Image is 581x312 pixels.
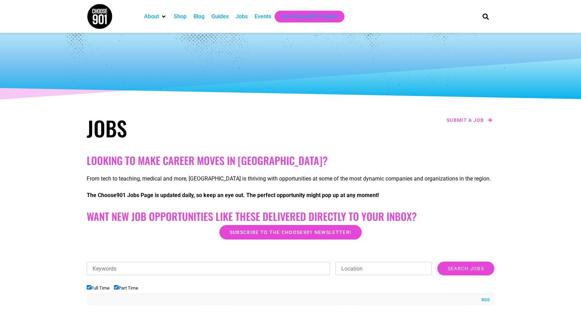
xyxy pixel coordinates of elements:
[282,12,337,21] a: Get Choose901 Emails
[87,154,494,167] h2: Looking to make career moves in [GEOGRAPHIC_DATA]?
[141,11,170,22] div: About
[211,12,229,21] a: Guides
[87,192,379,198] strong: The Choose901 Jobs Page is updated daily, so keep an eye out. The perfect opportunity might pop u...
[193,12,204,21] a: Blog
[335,262,432,275] input: Location
[144,12,159,21] a: About
[87,116,287,140] h1: Jobs
[141,11,471,22] nav: Main nav
[478,296,490,303] a: RSS
[87,285,91,290] input: Full Time
[174,12,187,21] a: Shop
[437,262,494,275] input: Search Jobs
[114,285,118,290] input: Part Time
[87,262,330,275] input: Keywords
[255,12,271,21] a: Events
[114,285,138,291] label: Part Time
[480,11,492,22] div: Search
[230,230,351,235] span: Subscribe to the Choose901 newsletter!
[87,285,109,291] label: Full Time
[87,175,494,183] p: From tech to teaching, medical and more, [GEOGRAPHIC_DATA] is thriving with opportunities at some...
[445,116,494,125] a: Submit a job
[236,12,248,21] a: Jobs
[87,210,494,223] h2: Want New Job Opportunities like these Delivered Directly to your Inbox?
[447,118,484,123] span: Submit a job
[219,225,362,240] a: Subscribe to the Choose901 newsletter!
